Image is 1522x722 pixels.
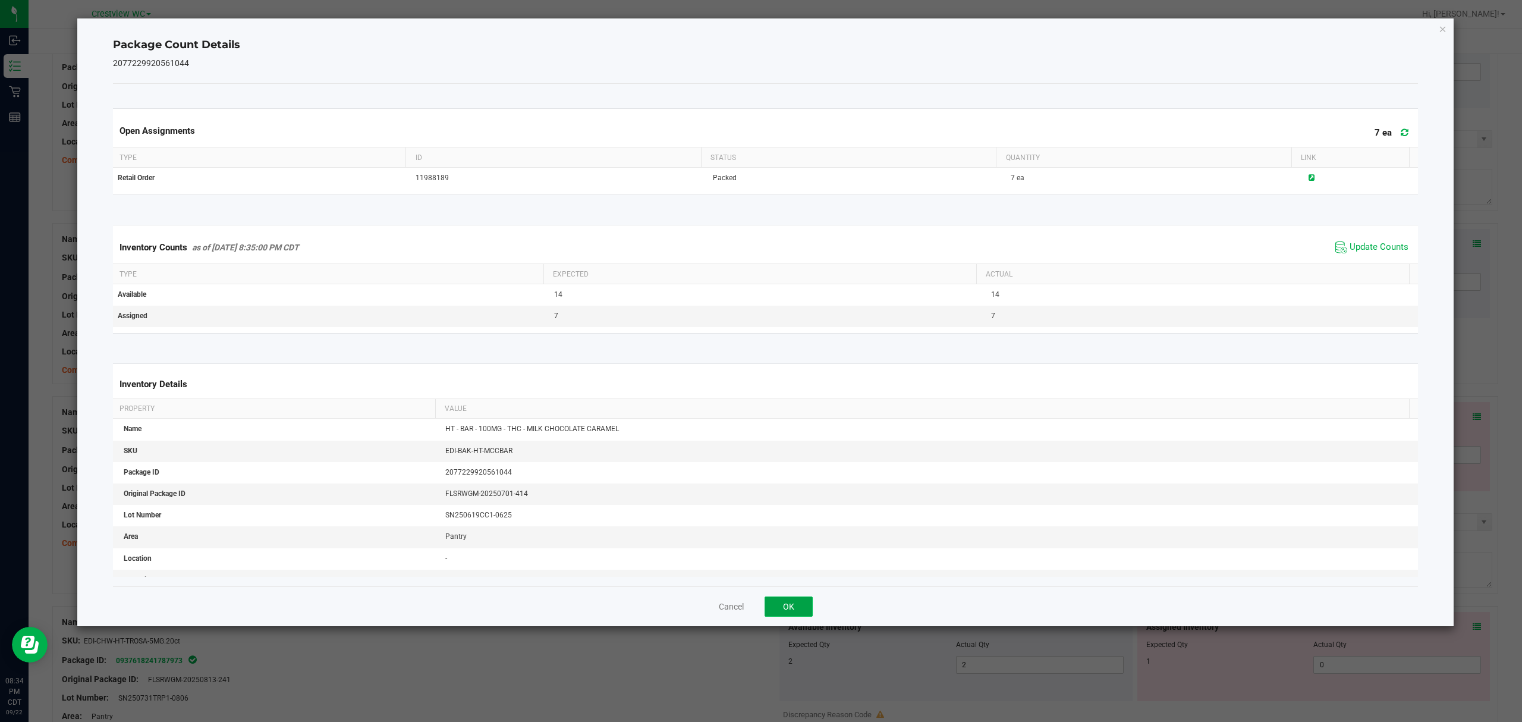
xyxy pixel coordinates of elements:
span: Assigned [118,312,147,320]
span: 7 [1011,174,1015,182]
span: SN250619CC1-0625 [445,511,512,519]
span: Status [710,153,736,162]
button: Close [1439,21,1447,36]
span: Update Counts [1350,241,1408,253]
span: Expected [553,270,589,278]
span: Open Assignments [120,125,195,136]
span: as of [DATE] 8:35:00 PM CDT [192,243,299,252]
span: ea [1017,174,1024,182]
span: - [445,554,447,563]
span: 2077229920561044 [445,468,512,476]
span: Quantity [1006,153,1040,162]
span: Inventory Counts [120,242,187,253]
span: ea [1382,127,1392,138]
span: Value [445,404,467,413]
span: SKU [124,447,137,455]
span: 7 [554,312,558,320]
span: Type [120,270,137,278]
span: Retail Order [118,174,155,182]
span: Packed [713,174,737,182]
span: Original Package ID [124,489,185,498]
span: 7 [991,312,995,320]
span: Compliance Qty [124,576,174,584]
button: OK [765,597,813,617]
span: Type [120,153,137,162]
span: Area [124,532,138,541]
span: Lot Number [124,511,161,519]
span: HT - BAR - 100MG - THC - MILK CHOCOLATE CARAMEL [445,425,619,433]
span: Available [118,290,146,299]
h4: Package Count Details [113,37,1419,53]
span: Location [124,554,152,563]
span: FLSRWGM-20250701-414 [445,489,528,498]
iframe: Resource center [12,627,48,663]
span: 11988189 [416,174,449,182]
span: Link [1301,153,1316,162]
span: Pantry [445,532,467,541]
span: Package ID [124,468,159,476]
span: Actual [986,270,1012,278]
span: 7 [1375,127,1380,138]
span: 14 [991,290,999,299]
h5: 2077229920561044 [113,59,1419,68]
span: EDI-BAK-HT-MCCBAR [445,447,512,455]
button: Cancel [719,601,744,613]
span: Inventory Details [120,379,187,390]
span: Name [124,425,141,433]
span: 14 [554,290,562,299]
span: Property [120,404,155,413]
span: ID [416,153,422,162]
span: 14 [445,576,454,584]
